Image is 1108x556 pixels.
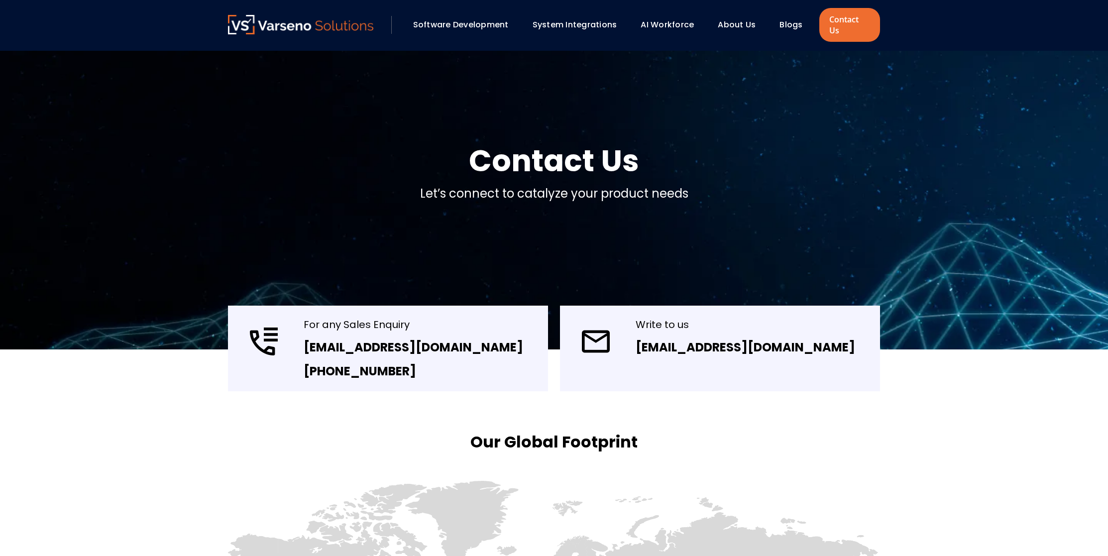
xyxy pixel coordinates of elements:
[641,19,694,30] a: AI Workforce
[408,16,523,33] div: Software Development
[533,19,617,30] a: System Integrations
[636,318,855,332] div: Write to us
[413,19,509,30] a: Software Development
[228,15,373,34] img: Varseno Solutions – Product Engineering & IT Services
[779,19,802,30] a: Blogs
[228,15,373,35] a: Varseno Solutions – Product Engineering & IT Services
[304,339,523,355] a: [EMAIL_ADDRESS][DOMAIN_NAME]
[528,16,631,33] div: System Integrations
[775,16,816,33] div: Blogs
[713,16,770,33] div: About Us
[718,19,756,30] a: About Us
[819,8,880,42] a: Contact Us
[470,431,638,453] h2: Our Global Footprint
[636,339,855,355] a: [EMAIL_ADDRESS][DOMAIN_NAME]
[420,185,688,203] p: Let’s connect to catalyze your product needs
[304,318,523,332] div: For any Sales Enquiry
[304,363,416,379] a: [PHONE_NUMBER]
[636,16,708,33] div: AI Workforce
[469,141,639,181] h1: Contact Us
